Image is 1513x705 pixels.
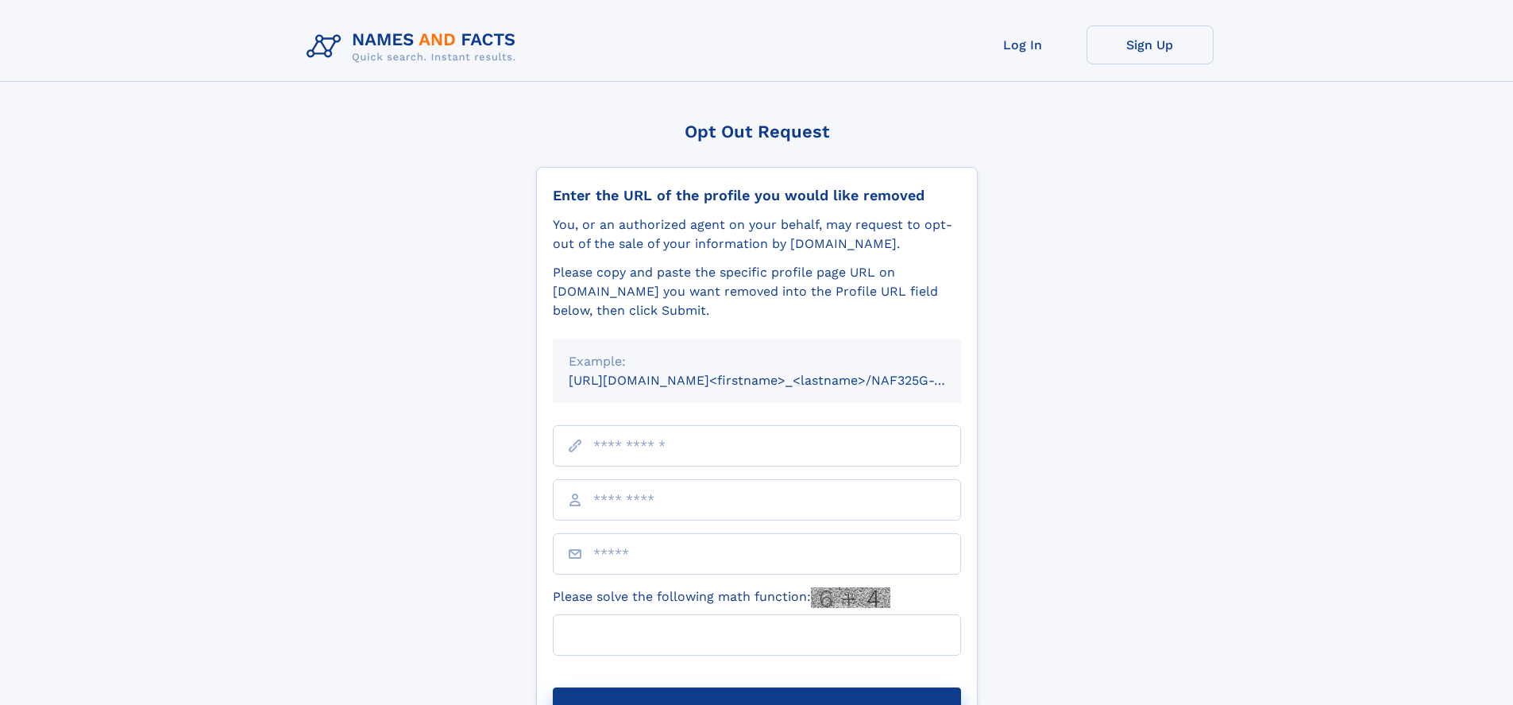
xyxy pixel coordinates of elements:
[569,352,945,371] div: Example:
[959,25,1087,64] a: Log In
[553,187,961,204] div: Enter the URL of the profile you would like removed
[569,373,991,388] small: [URL][DOMAIN_NAME]<firstname>_<lastname>/NAF325G-xxxxxxxx
[1087,25,1214,64] a: Sign Up
[300,25,529,68] img: Logo Names and Facts
[553,587,890,608] label: Please solve the following math function:
[553,263,961,320] div: Please copy and paste the specific profile page URL on [DOMAIN_NAME] you want removed into the Pr...
[536,122,978,141] div: Opt Out Request
[553,215,961,254] div: You, or an authorized agent on your behalf, may request to opt-out of the sale of your informatio...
